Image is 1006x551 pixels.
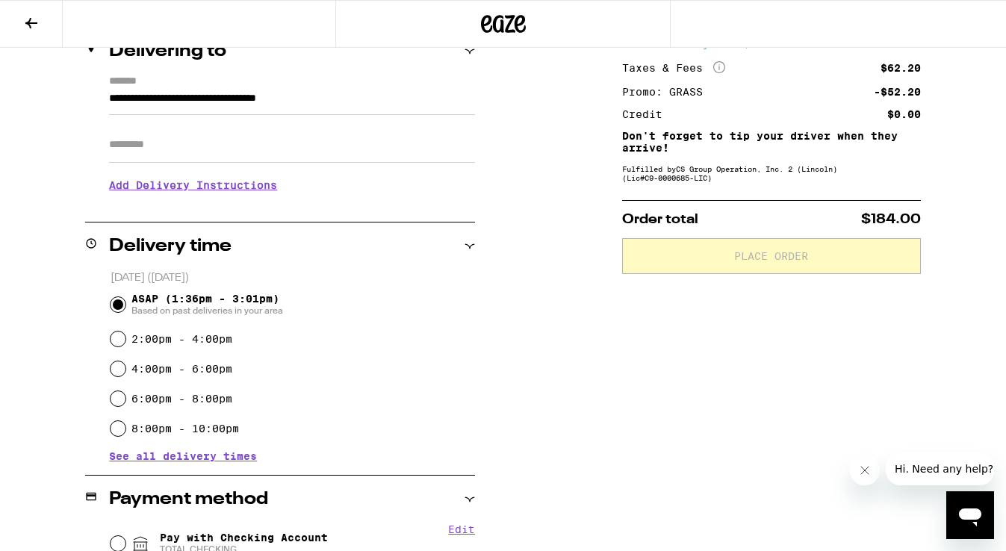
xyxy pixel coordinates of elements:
h2: Delivery time [109,237,232,255]
div: Credit [622,109,673,119]
div: Taxes & Fees [622,61,725,75]
div: Fulfilled by CS Group Operation, Inc. 2 (Lincoln) (Lic# C9-0000685-LIC ) [622,164,921,182]
h2: Payment method [109,491,268,508]
button: Place Order [622,238,921,274]
iframe: Message from company [886,452,994,485]
p: We'll contact you at [PHONE_NUMBER] when we arrive [109,202,475,214]
p: [DATE] ([DATE]) [111,271,476,285]
label: 4:00pm - 6:00pm [131,363,232,375]
label: 2:00pm - 4:00pm [131,333,232,345]
span: ASAP (1:36pm - 3:01pm) [131,293,283,317]
div: Free delivery for $75+ orders! [622,39,921,49]
span: Based on past deliveries in your area [131,305,283,317]
label: 8:00pm - 10:00pm [131,423,239,435]
button: See all delivery times [109,451,257,461]
div: -$52.20 [874,87,921,97]
div: $62.20 [881,63,921,73]
p: Don't forget to tip your driver when they arrive! [622,130,921,154]
span: Place Order [734,251,808,261]
button: Edit [448,523,475,535]
span: $184.00 [861,213,921,226]
div: $0.00 [887,109,921,119]
h2: Delivering to [109,43,226,60]
iframe: Button to launch messaging window [946,491,994,539]
div: Promo: GRASS [622,87,713,97]
label: 6:00pm - 8:00pm [131,393,232,405]
span: Order total [622,213,698,226]
iframe: Close message [850,455,880,485]
h3: Add Delivery Instructions [109,168,475,202]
